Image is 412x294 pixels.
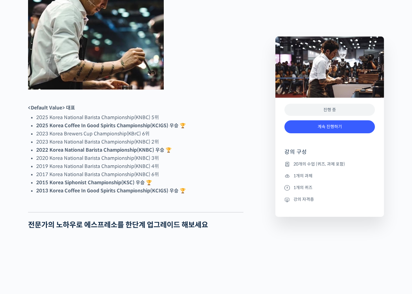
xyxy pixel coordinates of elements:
[284,160,375,168] li: 20개의 수업 (퀴즈, 과제 포함)
[28,105,75,111] strong: <Default Value> 대표
[28,220,208,229] strong: 전문가의 노하우로 에스프레소를 한단계 업그레이드 해보세요
[19,200,23,205] span: 홈
[2,191,40,206] a: 홈
[36,113,243,122] li: 2025 Korea National Barista Championship(KNBC) 5위
[284,120,375,133] a: 계속 진행하기
[40,191,78,206] a: 대화
[284,104,375,116] div: 진행 중
[93,200,100,205] span: 설정
[36,138,243,146] li: 2023 Korea National Barista Championship(KNBC) 2위
[36,122,186,129] strong: 2025 Korea Coffee In Good Spirits Championship(KCIGS) 우승 🏆
[55,201,62,205] span: 대화
[36,154,243,162] li: 2020 Korea National Barista Championship(KNBC) 3위
[36,147,172,153] strong: 2022 Korea National Barista Championship(KNBC) 우승 🏆
[36,170,243,179] li: 2017 Korea National Barista Championship(KNBC) 6위
[36,188,186,194] strong: 2013 Korea Coffee In Good Spirits Championship(KCIGS) 우승 🏆
[284,184,375,191] li: 1개의 퀴즈
[36,179,152,186] strong: 2015 Korea Siphonist Championship(KSC) 우승 🏆
[284,172,375,179] li: 1개의 과제
[78,191,116,206] a: 설정
[36,130,243,138] li: 2023 Korea Brewers Cup Championship(KBrC) 6위
[36,162,243,170] li: 2019 Korea National Barista Championship(KNBC) 4위
[284,148,375,160] h4: 강의 구성
[284,196,375,203] li: 강의 자격증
